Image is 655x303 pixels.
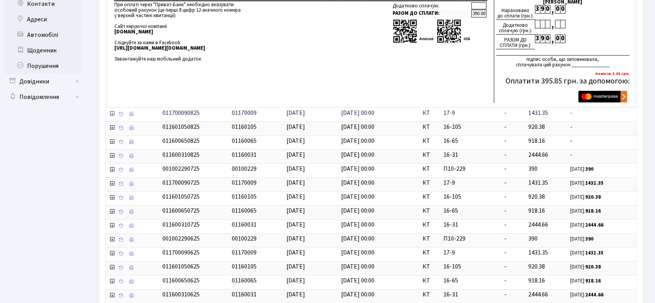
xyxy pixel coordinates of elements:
span: КТ [422,262,437,271]
b: 918.16 [585,277,600,284]
span: КТ [422,164,437,173]
span: [DATE] [286,109,305,117]
div: 0 [555,35,560,43]
div: підпис особи, що заповнювала, сплачувала цей рахунок ______________ [496,55,630,68]
span: [DATE] [286,164,305,173]
span: [DATE] [286,123,305,131]
span: - [570,137,633,145]
small: [DATE]: [570,249,603,256]
span: 16-31 [443,220,498,229]
span: 16-105 [443,192,498,201]
span: КТ [422,248,437,257]
span: - [504,290,506,299]
div: 0 [545,5,550,14]
span: КТ [422,137,437,145]
div: , [550,5,555,14]
span: П10-229 [443,164,498,173]
span: 2444.66 [528,290,548,299]
small: [DATE]: [570,194,600,201]
span: 2444.66 [528,151,548,159]
span: 17-9 [443,109,498,118]
b: [URL][DOMAIN_NAME][DOMAIN_NAME] [114,45,205,52]
b: 918.16 [585,208,600,215]
span: - [504,276,506,285]
span: 920.38 [528,192,545,201]
span: 00100229 [232,234,257,243]
span: 00100229 [232,164,257,173]
span: [DATE] [286,262,305,271]
span: П10-229 [443,234,498,243]
div: Нараховано до сплати (грн.): [496,5,535,20]
span: КТ [422,192,437,201]
td: 390.00 [471,10,486,17]
b: 390 [585,235,593,242]
span: 01160065 [232,137,257,145]
span: [DATE] [286,276,305,285]
span: 01160105 [232,262,257,271]
a: Автомобілі [4,27,81,43]
span: 011601050625 [162,262,200,271]
span: 001002290625 [162,234,200,243]
b: 1431.35 [585,180,603,187]
div: Додатково сплачую (грн.): [496,20,535,35]
span: 011700090625 [162,248,200,257]
span: [DATE] 00:00 [341,206,374,215]
span: [DATE] [286,290,305,299]
b: 920.38 [585,194,600,201]
small: [DATE]: [570,222,603,229]
span: 918.16 [528,276,545,285]
span: [DATE] 00:00 [341,192,374,201]
span: - [504,192,506,201]
span: 16-31 [443,151,498,159]
span: - [570,151,633,159]
span: КТ [422,290,437,299]
span: - [504,248,506,257]
span: 011700090825 [162,109,200,117]
span: 17-9 [443,178,498,187]
span: 011700090725 [162,178,200,187]
span: [DATE] 00:00 [341,234,374,243]
span: [DATE] [286,248,305,257]
span: - [504,206,506,215]
b: 920.38 [585,263,600,270]
span: [DATE] [286,234,305,243]
span: 011601050825 [162,123,200,131]
div: 0 [545,35,550,43]
span: КТ [422,151,437,159]
div: 9 [540,35,545,43]
span: 011601050725 [162,192,200,201]
span: [DATE] [286,178,305,187]
h5: Оплатити 395.85 грн. за допомогою: [496,76,630,86]
span: 1431.35 [528,178,548,187]
span: - [504,220,506,229]
b: 2444.66 [585,222,603,229]
div: , [550,20,555,29]
div: 0 [560,5,565,14]
div: 9 [540,5,545,14]
span: 01160065 [232,276,257,285]
span: 920.38 [528,123,545,131]
span: 011600310825 [162,151,200,159]
b: [DOMAIN_NAME] [114,28,153,35]
span: [DATE] [286,137,305,145]
td: При оплаті через "Приват-Банк" необхідно вказувати особовий рахунок (це перші 8 цифр 12-значного ... [114,1,326,62]
span: 390 [528,234,538,243]
span: - [504,234,506,243]
span: [DATE] [286,220,305,229]
span: 01160031 [232,220,257,229]
span: 01170009 [232,248,257,257]
div: 3 [535,5,540,14]
span: [DATE] 00:00 [341,248,374,257]
span: - [570,109,633,118]
span: 16-105 [443,262,498,271]
span: 001002290725 [162,164,200,173]
small: [DATE]: [570,180,603,187]
div: , [550,35,555,43]
span: [DATE] 00:00 [341,164,374,173]
small: [DATE]: [570,277,600,284]
span: КТ [422,276,437,285]
a: Повідомлення [4,89,81,105]
span: 390 [528,164,538,173]
span: 011600650625 [162,276,200,285]
span: 16-65 [443,137,498,145]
